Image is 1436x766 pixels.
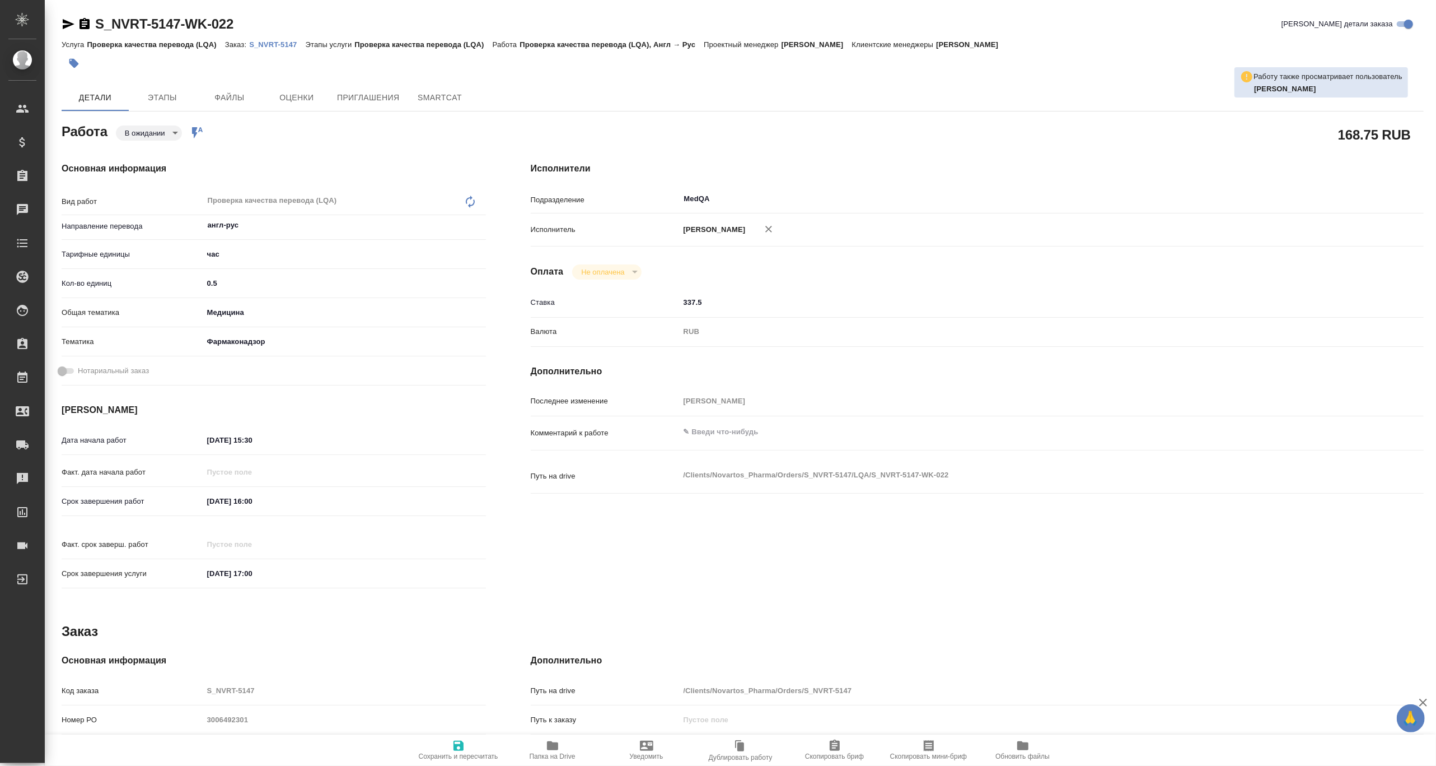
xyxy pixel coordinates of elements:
input: Пустое поле [680,683,1349,699]
p: Путь к заказу [531,714,680,726]
button: Скопировать бриф [788,735,882,766]
p: Грабко Мария [1254,83,1402,95]
p: Общая тематика [62,307,203,318]
span: Файлы [203,91,256,105]
span: Детали [68,91,122,105]
h4: Исполнители [531,162,1424,175]
button: В ожидании [121,128,169,138]
p: [PERSON_NAME] [680,224,746,235]
h2: Работа [62,120,107,141]
button: Open [480,224,482,226]
p: Код заказа [62,685,203,697]
button: Дублировать работу [694,735,788,766]
h4: Оплата [531,265,564,278]
p: Работа [493,40,520,49]
input: ✎ Введи что-нибудь [203,275,486,291]
p: Срок завершения услуги [62,568,203,579]
span: Этапы [135,91,189,105]
input: ✎ Введи что-нибудь [203,493,301,509]
p: Путь на drive [531,685,680,697]
input: ✎ Введи что-нибудь [203,432,301,448]
input: Пустое поле [203,712,486,728]
span: Папка на Drive [530,753,576,760]
input: ✎ Введи что-нибудь [680,294,1349,310]
p: Валюта [531,326,680,337]
p: Срок завершения работ [62,496,203,507]
button: Обновить файлы [976,735,1070,766]
span: Сохранить и пересчитать [419,753,498,760]
textarea: /Clients/Novartos_Pharma/Orders/S_NVRT-5147/LQA/S_NVRT-5147-WK-022 [680,466,1349,485]
p: Путь на drive [531,471,680,482]
div: Фармаконадзор [203,332,486,351]
h4: Основная информация [62,654,486,667]
p: S_NVRT-5147 [249,40,305,49]
span: 🙏 [1401,707,1420,730]
p: [PERSON_NAME] [782,40,852,49]
div: Медицина [203,303,486,322]
p: Проверка качества перевода (LQA) [354,40,492,49]
span: SmartCat [413,91,467,105]
button: Сохранить и пересчитать [411,735,506,766]
p: Дата начала работ [62,435,203,446]
p: Клиентские менеджеры [852,40,937,49]
span: Уведомить [630,753,663,760]
input: Пустое поле [203,464,301,480]
p: Номер РО [62,714,203,726]
p: Услуга [62,40,87,49]
span: Оценки [270,91,324,105]
button: Удалить исполнителя [756,217,781,242]
button: Не оплачена [578,267,628,277]
h4: Дополнительно [531,654,1424,667]
input: Пустое поле [203,683,486,699]
button: Добавить тэг [62,51,86,76]
p: Факт. дата начала работ [62,467,203,478]
button: Скопировать ссылку [78,17,91,31]
input: Пустое поле [680,712,1349,728]
button: 🙏 [1397,704,1425,732]
p: Исполнитель [531,224,680,235]
span: [PERSON_NAME] детали заказа [1281,18,1393,30]
input: ✎ Введи что-нибудь [203,565,301,582]
p: Тарифные единицы [62,249,203,260]
button: Скопировать ссылку для ЯМессенджера [62,17,75,31]
p: Этапы услуги [306,40,355,49]
div: час [203,245,486,264]
p: [PERSON_NAME] [936,40,1007,49]
span: Приглашения [337,91,400,105]
h4: Основная информация [62,162,486,175]
span: Дублировать работу [709,754,773,762]
span: Обновить файлы [995,753,1050,760]
p: Заказ: [225,40,249,49]
p: Проверка качества перевода (LQA) [87,40,224,49]
button: Уведомить [600,735,694,766]
p: Тематика [62,336,203,347]
h2: 168.75 RUB [1338,125,1411,144]
span: Скопировать мини-бриф [890,753,967,760]
span: Нотариальный заказ [78,365,149,377]
p: Проверка качества перевода (LQA), Англ → Рус [520,40,704,49]
div: RUB [680,322,1349,341]
p: Подразделение [531,194,680,206]
p: Проектный менеджер [704,40,781,49]
button: Скопировать мини-бриф [882,735,976,766]
p: Работу также просматривает пользователь [1253,71,1402,82]
span: Скопировать бриф [805,753,864,760]
input: Пустое поле [203,536,301,553]
input: Пустое поле [680,393,1349,409]
p: Факт. срок заверш. работ [62,539,203,550]
a: S_NVRT-5147-WK-022 [95,16,233,31]
h2: Заказ [62,623,98,640]
p: Комментарий к работе [531,428,680,439]
p: Последнее изменение [531,396,680,407]
p: Ставка [531,297,680,308]
button: Папка на Drive [506,735,600,766]
p: Направление перевода [62,221,203,232]
a: S_NVRT-5147 [249,39,305,49]
h4: Дополнительно [531,365,1424,378]
button: Open [1343,198,1345,200]
div: В ожидании [116,126,182,141]
p: Кол-во единиц [62,278,203,289]
h4: [PERSON_NAME] [62,403,486,417]
p: Вид работ [62,196,203,207]
div: В ожидании [572,264,641,280]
